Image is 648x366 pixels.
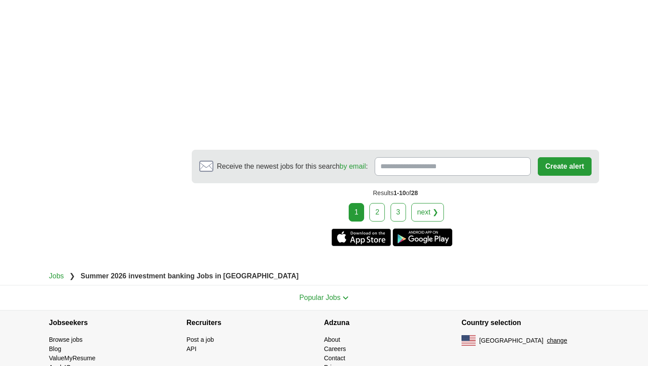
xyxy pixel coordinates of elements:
[462,311,599,335] h4: Country selection
[49,355,96,362] a: ValueMyResume
[192,183,599,203] div: Results of
[186,345,197,352] a: API
[391,203,406,222] a: 3
[299,294,340,301] span: Popular Jobs
[343,296,349,300] img: toggle icon
[411,189,418,196] span: 28
[217,161,368,172] span: Receive the newest jobs for this search :
[394,189,406,196] span: 1-10
[49,345,61,352] a: Blog
[462,335,476,346] img: US flag
[339,163,366,170] a: by email
[538,157,592,176] button: Create alert
[547,336,567,345] button: change
[324,355,345,362] a: Contact
[49,272,64,280] a: Jobs
[324,345,346,352] a: Careers
[331,229,391,246] a: Get the iPhone app
[324,336,340,343] a: About
[393,229,452,246] a: Get the Android app
[349,203,364,222] div: 1
[69,272,75,280] span: ❯
[369,203,385,222] a: 2
[479,336,544,345] span: [GEOGRAPHIC_DATA]
[81,272,299,280] strong: Summer 2026 investment banking Jobs in [GEOGRAPHIC_DATA]
[411,203,444,222] a: next ❯
[49,336,82,343] a: Browse jobs
[186,336,214,343] a: Post a job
